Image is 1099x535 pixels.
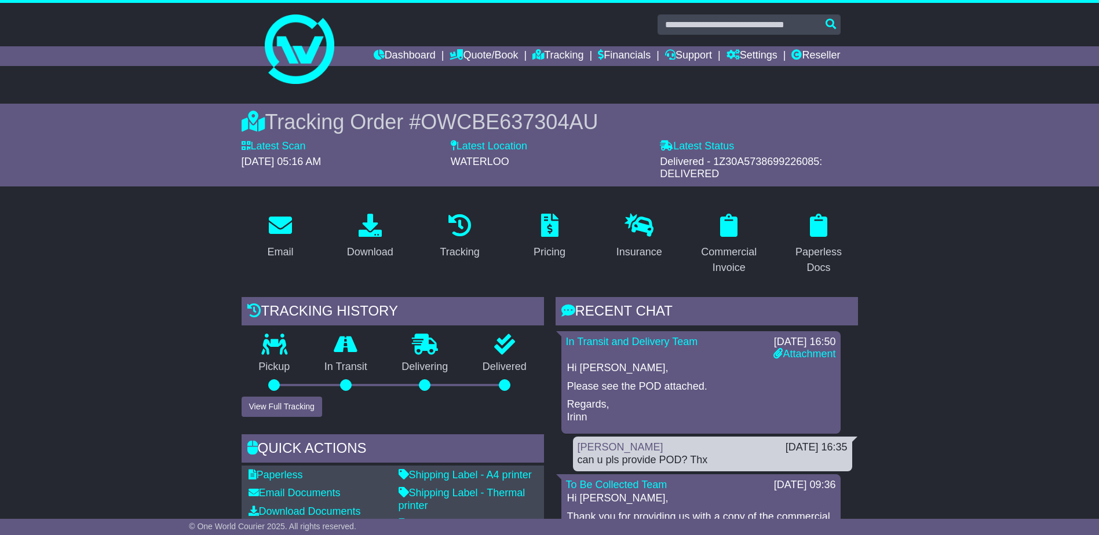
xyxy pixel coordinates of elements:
[249,469,303,481] a: Paperless
[451,156,509,167] span: WATERLOO
[665,46,712,66] a: Support
[791,46,840,66] a: Reseller
[242,140,306,153] label: Latest Scan
[385,361,466,373] p: Delivering
[421,110,598,134] span: OWCBE637304AU
[189,522,356,531] span: © One World Courier 2025. All rights reserved.
[578,454,848,467] div: can u pls provide POD? Thx
[242,109,858,134] div: Tracking Order #
[786,441,848,454] div: [DATE] 16:35
[567,362,835,375] p: Hi [PERSON_NAME],
[242,156,322,167] span: [DATE] 05:16 AM
[567,398,835,423] p: Regards, Irinn
[774,479,836,492] div: [DATE] 09:36
[339,210,401,264] a: Download
[578,441,663,453] a: [PERSON_NAME]
[773,348,835,360] a: Attachment
[440,244,479,260] div: Tracking
[451,140,527,153] label: Latest Location
[598,46,651,66] a: Financials
[242,297,544,328] div: Tracking history
[242,361,308,373] p: Pickup
[773,336,835,349] div: [DATE] 16:50
[566,336,698,347] a: In Transit and Delivery Team
[660,156,822,180] span: Delivered - 1Z30A5738699226085: DELIVERED
[399,518,512,530] a: Original Address Label
[726,46,777,66] a: Settings
[567,492,835,505] p: Hi [PERSON_NAME],
[399,487,525,511] a: Shipping Label - Thermal printer
[465,361,544,373] p: Delivered
[242,397,322,417] button: View Full Tracking
[660,140,734,153] label: Latest Status
[450,46,518,66] a: Quote/Book
[566,479,667,490] a: To Be Collected Team
[567,380,835,393] p: Please see the POD attached.
[267,244,293,260] div: Email
[432,210,487,264] a: Tracking
[556,297,858,328] div: RECENT CHAT
[249,505,361,517] a: Download Documents
[399,469,532,481] a: Shipping Label - A4 printer
[374,46,436,66] a: Dashboard
[534,244,565,260] div: Pricing
[532,46,583,66] a: Tracking
[780,210,858,280] a: Paperless Docs
[609,210,670,264] a: Insurance
[249,487,341,499] a: Email Documents
[526,210,573,264] a: Pricing
[260,210,301,264] a: Email
[242,434,544,466] div: Quick Actions
[347,244,393,260] div: Download
[616,244,662,260] div: Insurance
[307,361,385,373] p: In Transit
[698,244,761,276] div: Commercial Invoice
[787,244,850,276] div: Paperless Docs
[690,210,768,280] a: Commercial Invoice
